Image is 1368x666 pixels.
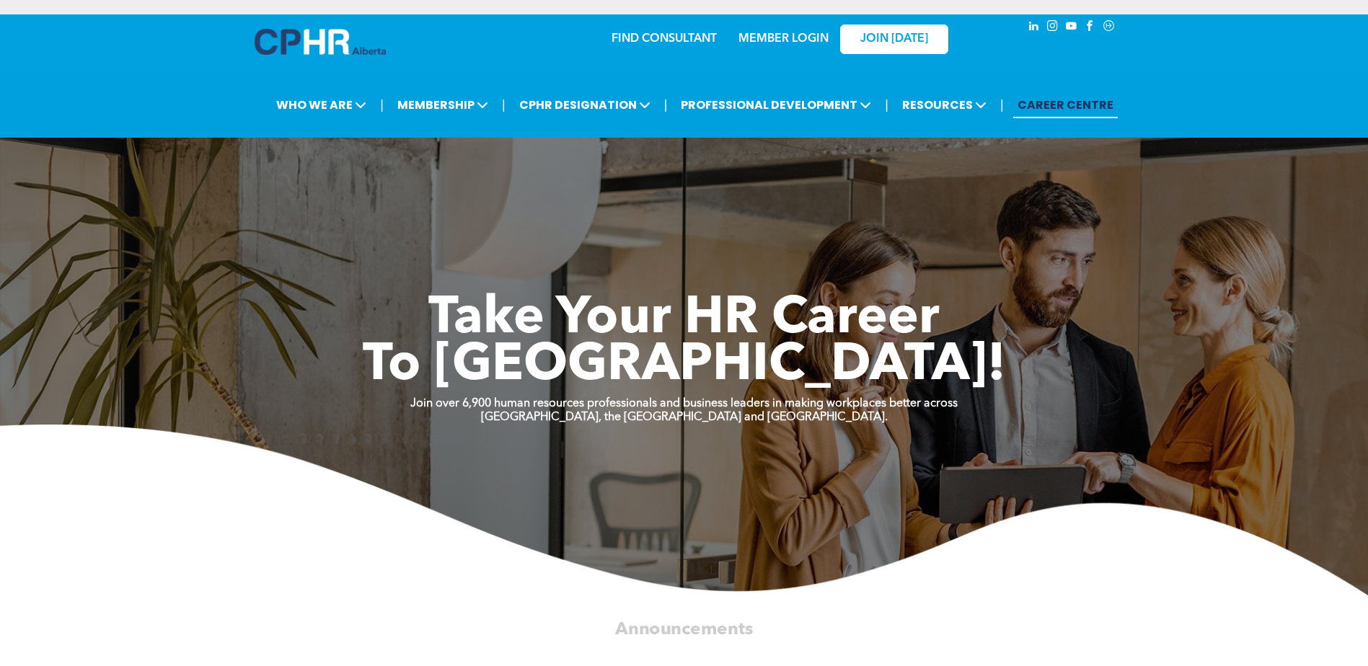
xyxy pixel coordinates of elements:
img: A blue and white logo for cp alberta [255,29,386,55]
span: To [GEOGRAPHIC_DATA]! [363,340,1006,392]
span: Announcements [615,621,753,638]
li: | [380,90,384,120]
li: | [1000,90,1004,120]
a: linkedin [1026,18,1042,37]
span: CPHR DESIGNATION [515,92,655,118]
a: Social network [1101,18,1117,37]
span: RESOURCES [898,92,991,118]
a: CAREER CENTRE [1013,92,1118,118]
span: WHO WE ARE [272,92,371,118]
span: JOIN [DATE] [860,32,928,46]
a: youtube [1064,18,1080,37]
a: facebook [1082,18,1098,37]
a: MEMBER LOGIN [738,33,829,45]
a: FIND CONSULTANT [612,33,717,45]
span: PROFESSIONAL DEVELOPMENT [676,92,875,118]
a: instagram [1045,18,1061,37]
strong: [GEOGRAPHIC_DATA], the [GEOGRAPHIC_DATA] and [GEOGRAPHIC_DATA]. [481,412,888,423]
li: | [885,90,888,120]
strong: Join over 6,900 human resources professionals and business leaders in making workplaces better ac... [410,398,958,409]
span: MEMBERSHIP [393,92,493,118]
li: | [502,90,506,120]
a: JOIN [DATE] [840,25,948,54]
span: Take Your HR Career [428,293,940,345]
li: | [664,90,668,120]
